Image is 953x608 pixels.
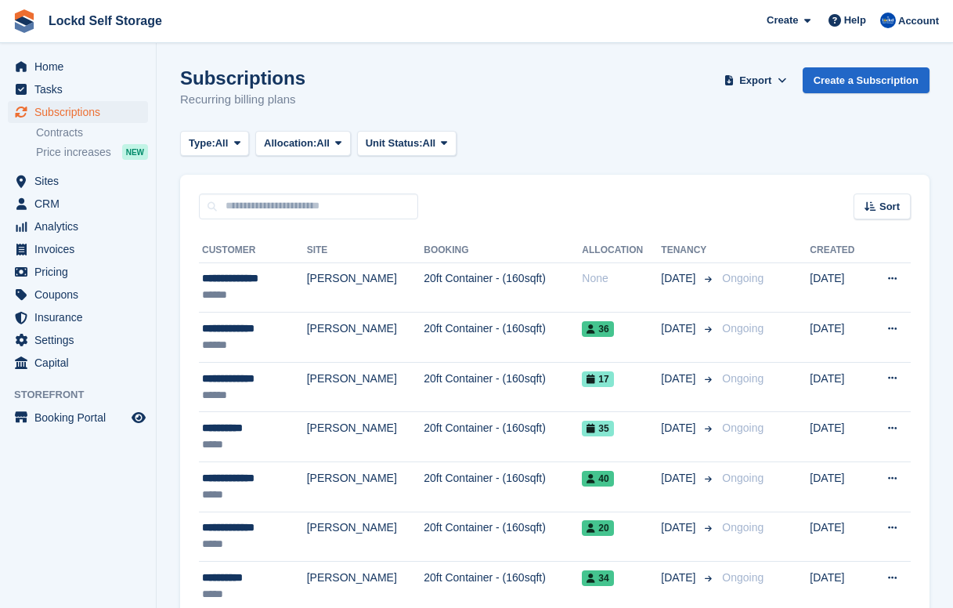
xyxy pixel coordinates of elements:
[582,371,613,387] span: 17
[810,313,868,363] td: [DATE]
[721,67,790,93] button: Export
[34,193,128,215] span: CRM
[661,320,699,337] span: [DATE]
[307,412,424,462] td: [PERSON_NAME]
[898,13,939,29] span: Account
[307,512,424,562] td: [PERSON_NAME]
[803,67,930,93] a: Create a Subscription
[8,238,148,260] a: menu
[180,67,305,89] h1: Subscriptions
[34,56,128,78] span: Home
[129,408,148,427] a: Preview store
[722,322,763,335] span: Ongoing
[34,101,128,123] span: Subscriptions
[739,73,771,89] span: Export
[8,78,148,100] a: menu
[307,262,424,313] td: [PERSON_NAME]
[34,261,128,283] span: Pricing
[34,407,128,429] span: Booking Portal
[582,270,661,287] div: None
[34,329,128,351] span: Settings
[180,91,305,109] p: Recurring billing plans
[36,143,148,161] a: Price increases NEW
[8,407,148,429] a: menu
[810,262,868,313] td: [DATE]
[8,261,148,283] a: menu
[189,136,215,151] span: Type:
[424,362,582,412] td: 20ft Container - (160sqft)
[810,512,868,562] td: [DATE]
[722,472,763,484] span: Ongoing
[810,412,868,462] td: [DATE]
[424,512,582,562] td: 20ft Container - (160sqft)
[307,238,424,263] th: Site
[810,462,868,512] td: [DATE]
[36,125,148,140] a: Contracts
[8,352,148,374] a: menu
[424,238,582,263] th: Booking
[661,420,699,436] span: [DATE]
[307,362,424,412] td: [PERSON_NAME]
[722,521,763,534] span: Ongoing
[13,9,36,33] img: stora-icon-8386f47178a22dfd0bd8f6a31ec36ba5ce8667c1dd55bd0f319d3a0aa187defe.svg
[424,262,582,313] td: 20ft Container - (160sqft)
[879,199,900,215] span: Sort
[34,215,128,237] span: Analytics
[661,270,699,287] span: [DATE]
[722,422,763,434] span: Ongoing
[722,571,763,584] span: Ongoing
[661,371,699,387] span: [DATE]
[880,13,896,28] img: Jonny Bleach
[180,131,249,157] button: Type: All
[8,284,148,306] a: menu
[844,13,866,28] span: Help
[424,313,582,363] td: 20ft Container - (160sqft)
[423,136,436,151] span: All
[307,313,424,363] td: [PERSON_NAME]
[264,136,316,151] span: Allocation:
[307,462,424,512] td: [PERSON_NAME]
[8,306,148,328] a: menu
[8,215,148,237] a: menu
[661,519,699,536] span: [DATE]
[8,170,148,192] a: menu
[582,321,613,337] span: 36
[582,520,613,536] span: 20
[34,78,128,100] span: Tasks
[810,362,868,412] td: [DATE]
[366,136,423,151] span: Unit Status:
[810,238,868,263] th: Created
[8,329,148,351] a: menu
[582,421,613,436] span: 35
[424,412,582,462] td: 20ft Container - (160sqft)
[34,238,128,260] span: Invoices
[42,8,168,34] a: Lockd Self Storage
[8,56,148,78] a: menu
[122,144,148,160] div: NEW
[722,372,763,385] span: Ongoing
[424,462,582,512] td: 20ft Container - (160sqft)
[34,306,128,328] span: Insurance
[8,193,148,215] a: menu
[34,352,128,374] span: Capital
[661,470,699,487] span: [DATE]
[767,13,798,28] span: Create
[582,570,613,586] span: 34
[582,471,613,487] span: 40
[215,136,229,151] span: All
[661,238,716,263] th: Tenancy
[34,284,128,306] span: Coupons
[661,570,699,586] span: [DATE]
[34,170,128,192] span: Sites
[14,387,156,403] span: Storefront
[582,238,661,263] th: Allocation
[199,238,307,263] th: Customer
[36,145,111,160] span: Price increases
[357,131,457,157] button: Unit Status: All
[255,131,351,157] button: Allocation: All
[8,101,148,123] a: menu
[722,272,763,284] span: Ongoing
[316,136,330,151] span: All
